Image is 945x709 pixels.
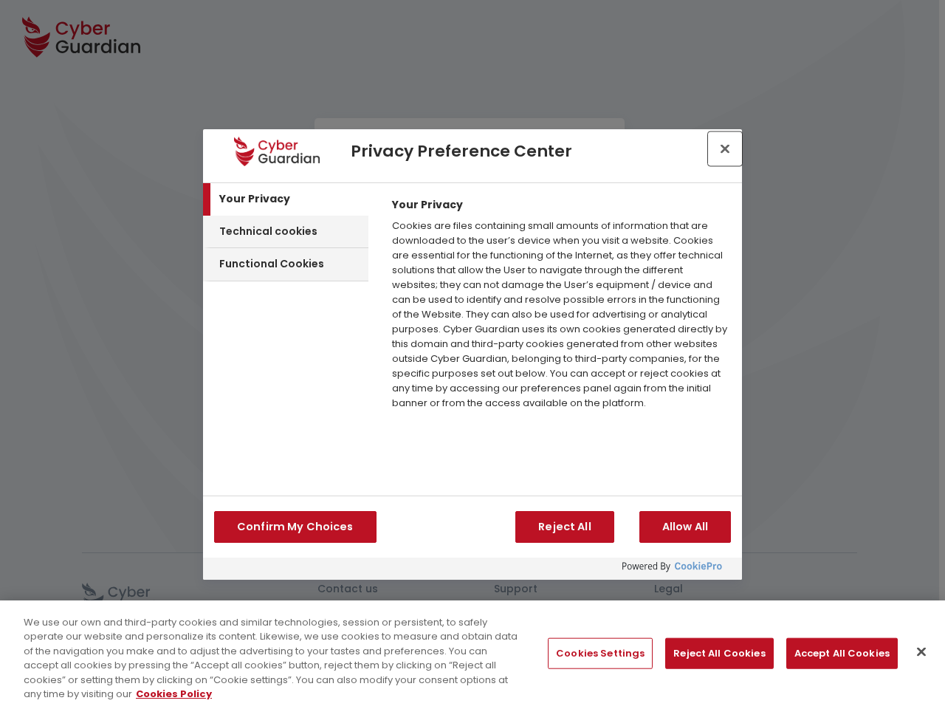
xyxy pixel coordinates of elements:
img: Company Logo [234,137,319,166]
img: Powered by OneTrust Opens in a new Tab [622,561,723,573]
h3: Your Privacy [219,192,290,207]
a: Powered by OneTrust Opens in a new Tab [622,561,735,580]
p: Cookies are files containing small amounts of information that are downloaded to the user’s devic... [385,219,737,411]
div: Preference center [203,129,742,580]
h4: Your Privacy [385,198,470,211]
button: Reject All [515,511,614,543]
h2: Privacy Preference Center [351,142,712,161]
button: Confirm My Choices [214,511,377,543]
a: More information about your privacy, opens in a new tab [136,687,212,701]
div: Privacy Preference Center [203,129,742,580]
div: We use our own and third-party cookies and similar technologies, session or persistent, to safely... [24,615,520,702]
div: Company Logo [210,137,343,166]
button: Close preference center [709,132,741,165]
button: Cookies Settings, Opens the preference center dialog [548,638,653,669]
button: Allow All [639,511,731,543]
button: Accept All Cookies [786,638,898,669]
h3: Technical cookies [219,225,317,239]
button: Reject All Cookies [665,638,773,669]
div: Cookie Categories [203,183,368,495]
button: Close [905,636,938,668]
h3: Functional Cookies [219,257,324,272]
